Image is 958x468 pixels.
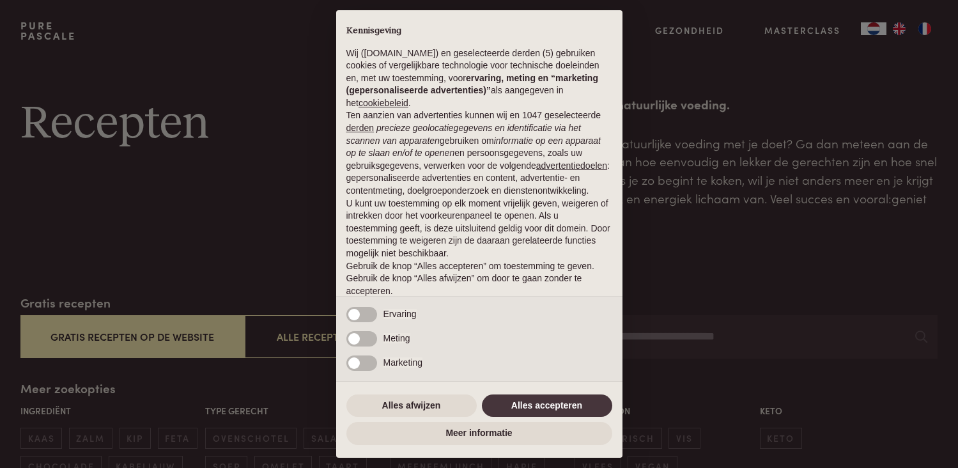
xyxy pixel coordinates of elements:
span: Ervaring [383,309,417,319]
button: Meer informatie [346,422,612,445]
button: Alles accepteren [482,394,612,417]
p: Ten aanzien van advertenties kunnen wij en 1047 geselecteerde gebruiken om en persoonsgegevens, z... [346,109,612,197]
strong: ervaring, meting en “marketing (gepersonaliseerde advertenties)” [346,73,598,96]
a: cookiebeleid [359,98,408,108]
button: advertentiedoelen [536,160,607,173]
span: Meting [383,333,410,343]
p: U kunt uw toestemming op elk moment vrijelijk geven, weigeren of intrekken door het voorkeurenpan... [346,198,612,260]
p: Gebruik de knop “Alles accepteren” om toestemming te geven. Gebruik de knop “Alles afwijzen” om d... [346,260,612,298]
span: Marketing [383,357,422,368]
p: Wij ([DOMAIN_NAME]) en geselecteerde derden (5) gebruiken cookies of vergelijkbare technologie vo... [346,47,612,110]
em: informatie op een apparaat op te slaan en/of te openen [346,136,601,159]
button: derden [346,122,375,135]
button: Alles afwijzen [346,394,477,417]
em: precieze geolocatiegegevens en identificatie via het scannen van apparaten [346,123,581,146]
h2: Kennisgeving [346,26,612,37]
